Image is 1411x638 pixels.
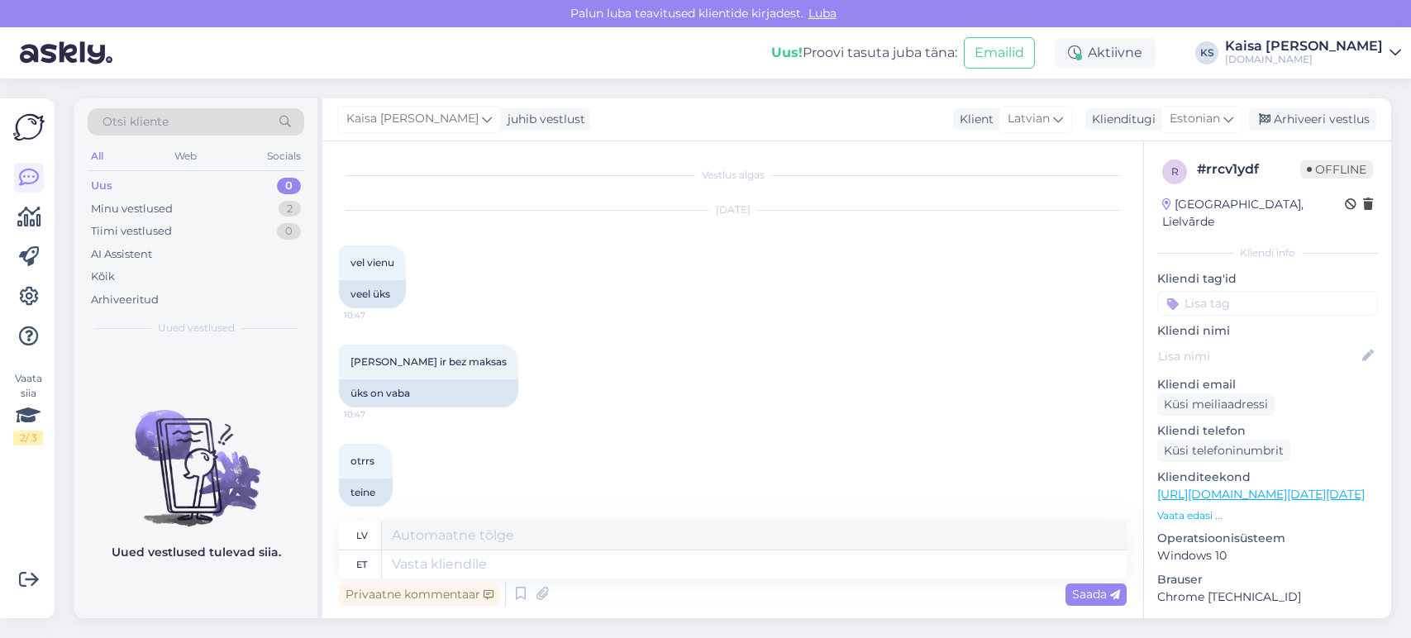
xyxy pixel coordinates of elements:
div: Klient [953,111,994,128]
span: otrrs [350,455,374,467]
div: [DATE] [339,202,1127,217]
div: veel üks [339,280,406,308]
span: Offline [1300,160,1373,179]
input: Lisa nimi [1158,347,1359,365]
div: KS [1195,41,1218,64]
div: Uus [91,178,112,194]
div: Klienditugi [1085,111,1156,128]
p: Klienditeekond [1157,469,1378,486]
div: Küsi meiliaadressi [1157,393,1275,416]
div: Tiimi vestlused [91,223,172,240]
div: 0 [277,223,301,240]
span: Saada [1072,587,1120,602]
button: Emailid [964,37,1035,69]
span: Latvian [1008,110,1050,128]
p: Operatsioonisüsteem [1157,530,1378,547]
div: AI Assistent [91,246,152,263]
div: Kaisa [PERSON_NAME] [1225,40,1383,53]
div: [DOMAIN_NAME] [1225,53,1383,66]
span: Uued vestlused [158,321,235,336]
p: Windows 10 [1157,547,1378,564]
p: Uued vestlused tulevad siia. [112,544,281,561]
div: Kliendi info [1157,245,1378,260]
p: Kliendi tag'id [1157,270,1378,288]
div: teine [339,479,393,507]
div: Küsi telefoninumbrit [1157,440,1290,462]
div: Arhiveeri vestlus [1249,108,1376,131]
span: 10:47 [344,408,406,421]
div: Web [171,145,200,167]
div: Minu vestlused [91,201,173,217]
span: [PERSON_NAME] ir bez maksas [350,355,507,368]
div: 2 [279,201,301,217]
div: Vestlus algas [339,168,1127,183]
p: Brauser [1157,571,1378,588]
div: Aktiivne [1055,38,1156,68]
div: Arhiveeritud [91,292,159,308]
div: Proovi tasuta juba täna: [771,43,957,63]
div: et [356,550,367,578]
div: 2 / 3 [13,431,43,445]
div: All [88,145,107,167]
a: Kaisa [PERSON_NAME][DOMAIN_NAME] [1225,40,1401,66]
img: No chats [74,380,317,529]
span: Luba [803,6,841,21]
div: 0 [277,178,301,194]
p: Chrome [TECHNICAL_ID] [1157,588,1378,606]
span: Estonian [1170,110,1220,128]
div: juhib vestlust [501,111,585,128]
div: Socials [264,145,304,167]
p: Kliendi nimi [1157,322,1378,340]
img: Askly Logo [13,112,45,143]
span: Otsi kliente [102,113,169,131]
div: Vaata siia [13,371,43,445]
span: r [1171,165,1179,178]
div: Privaatne kommentaar [339,583,500,606]
p: Kliendi email [1157,376,1378,393]
p: Vaata edasi ... [1157,508,1378,523]
div: üks on vaba [339,379,518,407]
span: vel vienu [350,256,394,269]
div: [GEOGRAPHIC_DATA], Lielvārde [1162,196,1345,231]
div: lv [356,521,368,550]
span: Kaisa [PERSON_NAME] [346,110,479,128]
b: Uus! [771,45,803,60]
div: # rrcv1ydf [1197,159,1300,179]
a: [URL][DOMAIN_NAME][DATE][DATE] [1157,487,1365,502]
p: Kliendi telefon [1157,422,1378,440]
input: Lisa tag [1157,291,1378,316]
div: Kõik [91,269,115,285]
span: 10:47 [344,309,406,321]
